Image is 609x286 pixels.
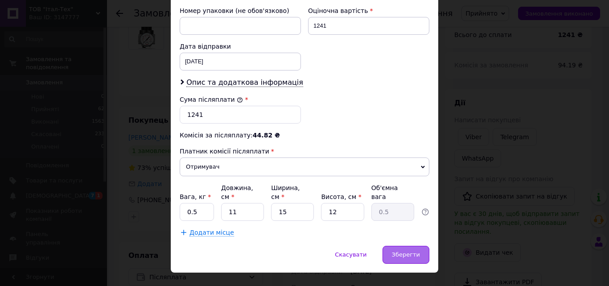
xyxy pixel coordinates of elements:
span: Додати місце [189,229,234,236]
div: Об'ємна вага [371,183,414,201]
span: Зберегти [392,251,420,258]
span: 44.82 ₴ [253,132,280,139]
label: Висота, см [321,193,361,200]
div: Оціночна вартість [308,6,429,15]
span: Отримувач [180,158,429,176]
label: Ширина, см [271,184,300,200]
span: Платник комісії післяплати [180,148,269,155]
div: Номер упаковки (не обов'язково) [180,6,301,15]
label: Вага, кг [180,193,211,200]
span: Скасувати [335,251,366,258]
span: Опис та додаткова інформація [186,78,303,87]
div: Дата відправки [180,42,301,51]
label: Сума післяплати [180,96,243,103]
div: Комісія за післяплату: [180,131,429,140]
label: Довжина, см [221,184,253,200]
